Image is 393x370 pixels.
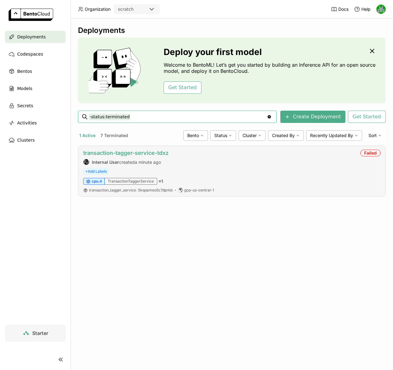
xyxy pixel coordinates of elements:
div: Help [354,6,371,12]
div: Failed [360,150,380,156]
span: Status [214,133,227,138]
span: Bento [187,133,199,138]
span: Starter [32,330,48,336]
span: Docs [338,6,348,12]
div: TransactionTaggerService [105,178,157,185]
div: Recently Updated By [306,130,362,141]
span: +Add Labels [83,168,109,175]
h3: Deploy your first model [164,47,381,57]
span: Sort [368,133,377,138]
div: Bento [183,130,208,141]
a: Starter [5,325,66,342]
span: cpu.4 [92,179,102,184]
span: × 1 [158,179,163,184]
a: Bentos [5,65,66,77]
div: Created By [268,130,304,141]
a: Deployments [5,31,66,43]
a: Activities [5,117,66,129]
a: Secrets [5,100,66,112]
span: : [137,188,138,192]
a: transaction_tagger_service:5kspameo5c7dprkb [89,188,173,193]
span: transaction_tagger_service 5kspameo5c7dprkb [89,188,173,192]
button: 1 Active [78,132,97,140]
img: cover onboarding [83,47,149,93]
img: logo [9,9,53,21]
div: Deployments [78,26,386,35]
span: Deployments [17,33,46,41]
span: Cluster [243,133,257,138]
div: Status [210,130,236,141]
span: Bentos [17,68,32,75]
div: Cluster [239,130,266,141]
div: created [83,159,169,165]
span: Models [17,85,32,92]
a: Models [5,82,66,95]
input: Selected scratch. [134,6,135,13]
strong: Internal User [92,159,119,165]
p: Welcome to BentoML! Let’s get you started by building an Inference API for an open source model, ... [164,62,381,74]
input: Search [89,112,267,122]
span: gcp-us-central-1 [184,188,214,193]
button: Get Started [164,81,201,94]
span: Organization [85,6,111,12]
a: Clusters [5,134,66,146]
div: Sort [364,130,386,141]
button: Get Started [348,111,386,123]
span: Help [361,6,371,12]
a: Codespaces [5,48,66,60]
button: 7 Terminated [99,132,129,140]
a: Docs [331,6,348,12]
span: Activities [17,119,37,127]
span: Codespaces [17,50,43,58]
svg: Clear value [267,114,272,119]
img: Sean Hickey [376,5,386,14]
div: scratch [118,6,134,12]
span: Clusters [17,136,35,144]
span: Created By [272,133,295,138]
span: Recently Updated By [310,133,353,138]
a: transaction-tagger-service-tdxz [83,150,169,156]
button: Create Deployment [280,111,345,123]
span: a minute ago [135,159,161,165]
div: Internal User [83,159,89,165]
span: Secrets [17,102,33,109]
div: IU [84,159,89,165]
